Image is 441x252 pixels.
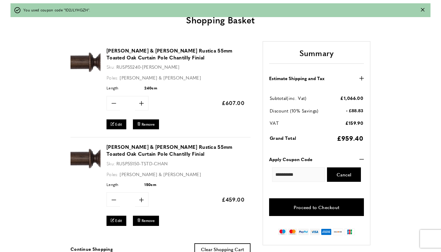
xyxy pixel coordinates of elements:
span: Edit [115,218,122,223]
span: £1,066.00 [340,95,363,101]
span: Poles: [106,171,118,177]
a: Byron & Byron Rustica 55mm Toasted Oak Curtain Pole Chantilly Finial [70,169,100,174]
a: Proceed to Checkout [269,198,364,216]
span: Edit [115,122,122,127]
span: Poles: [106,74,118,81]
a: Byron & Byron Rustica 55mm Toasted Oak Curtain Pole Chantilly Finial [70,73,100,78]
td: Discount (10% Savings) [270,107,330,119]
a: [PERSON_NAME] & [PERSON_NAME] Rustica 55mm Toasted Oak Curtain Pole Chantilly Finial [106,143,244,157]
strong: Estimate Shipping and Tax [269,75,325,82]
img: jcb [344,229,355,235]
button: Cancel [327,167,361,182]
span: Shopping Basket [186,13,255,26]
button: Remove Byron & Byron Rustica 55mm Toasted Oak Curtain Pole Chantilly Finial 150cm [133,216,159,226]
a: Edit Byron & Byron Rustica 55mm Toasted Oak Curtain Pole Chantilly Finial 240cm [106,119,126,129]
span: £959.40 [337,133,363,142]
a: [PERSON_NAME] & [PERSON_NAME] Rustica 55mm Toasted Oak Curtain Pole Chantilly Finial [106,47,244,61]
h2: Summary [269,48,364,64]
span: RUSP55240-[PERSON_NAME] [116,64,180,70]
span: Subtotal [270,95,287,101]
span: Sku: [106,64,115,70]
span: Remove [142,122,155,127]
img: Byron & Byron Rustica 55mm Toasted Oak Curtain Pole Chantilly Finial [70,143,100,173]
button: Remove Byron & Byron Rustica 55mm Toasted Oak Curtain Pole Chantilly Finial 240cm [133,119,159,129]
img: discover [333,229,343,235]
div: 240cm [144,85,157,91]
span: VAT [270,120,279,126]
td: - £88.83 [331,107,363,119]
span: Length [106,85,142,91]
span: Continue Shopping [70,246,113,252]
span: Grand Total [270,135,296,141]
span: Length [106,181,142,187]
img: visa [310,229,320,235]
button: Close message [421,7,424,13]
strong: Apply Coupon Code [269,156,312,163]
img: mastercard [288,229,297,235]
span: Remove [142,218,155,223]
img: american-express [321,229,331,235]
button: Apply Coupon Code [269,156,364,163]
span: You used coupon code "1D2JLYHGZH". [23,7,90,13]
span: RUSP55150-TSTD-CHAN [116,160,168,166]
span: Sku: [106,160,115,166]
a: Edit Byron & Byron Rustica 55mm Toasted Oak Curtain Pole Chantilly Finial 150cm [106,216,126,226]
span: [PERSON_NAME] & [PERSON_NAME] [120,74,201,81]
img: Byron & Byron Rustica 55mm Toasted Oak Curtain Pole Chantilly Finial [70,47,100,77]
div: 150cm [144,181,156,187]
button: Estimate Shipping and Tax [269,75,364,82]
span: (inc. Vat) [287,95,306,101]
span: £159.90 [345,120,363,126]
span: £459.00 [222,196,244,203]
span: £607.00 [222,99,244,106]
img: paypal [298,229,309,235]
img: maestro [278,229,287,235]
span: [PERSON_NAME] & [PERSON_NAME] [120,171,201,177]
